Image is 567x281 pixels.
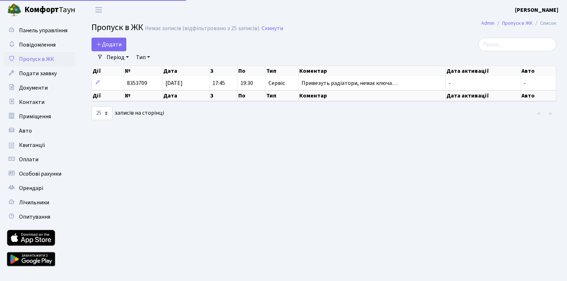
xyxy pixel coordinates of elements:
span: Лічильники [19,199,49,206]
a: Контакти [4,95,75,109]
th: По [238,66,266,76]
span: 19:30 [240,79,253,87]
th: Дата активації [446,66,521,76]
th: По [238,90,266,101]
a: Квитанції [4,138,75,152]
a: Особові рахунки [4,167,75,181]
th: Дата [163,90,210,101]
span: Квитанції [19,141,45,149]
div: Немає записів (відфільтровано з 25 записів). [145,25,260,32]
th: Тип [266,90,299,101]
span: - [449,79,451,87]
a: Лічильники [4,195,75,210]
th: З [210,90,238,101]
a: Орендарі [4,181,75,195]
a: Пропуск в ЖК [502,19,533,27]
span: Привезуть радіатори, немає ключа… [301,79,398,87]
a: Документи [4,81,75,95]
a: Приміщення [4,109,75,124]
th: Дії [92,66,124,76]
a: Додати [92,38,126,51]
b: Комфорт [24,4,59,15]
a: Тип [133,51,153,63]
span: Орендарі [19,184,43,192]
th: Тип [266,66,299,76]
a: Пропуск в ЖК [4,52,75,66]
button: Переключити навігацію [90,4,108,16]
span: [DATE] [165,79,183,87]
span: Сервіс [268,80,285,86]
span: - [524,79,526,87]
a: Повідомлення [4,38,75,52]
span: Пропуск в ЖК [19,55,54,63]
th: Дата [163,66,210,76]
span: Документи [19,84,48,92]
img: logo.png [7,3,22,17]
span: Пропуск в ЖК [92,21,143,34]
th: Коментар [299,90,446,101]
span: Приміщення [19,113,51,120]
span: Таун [24,4,75,16]
span: Повідомлення [19,41,56,49]
select: записів на сторінці [92,106,112,120]
span: Авто [19,127,32,135]
span: Контакти [19,98,44,106]
a: Admin [481,19,495,27]
span: Панель управління [19,27,67,34]
th: З [210,66,238,76]
a: Період [104,51,132,63]
input: Пошук... [478,38,556,51]
span: Опитування [19,213,50,221]
span: Подати заявку [19,70,57,77]
th: Дата активації [446,90,521,101]
th: Авто [521,90,556,101]
span: 17:45 [212,79,225,87]
span: Оплати [19,156,38,163]
th: № [124,66,163,76]
th: Дії [92,90,124,101]
a: Оплати [4,152,75,167]
th: Коментар [299,66,446,76]
span: 8353709 [127,79,147,87]
span: Додати [96,41,122,48]
th: Авто [521,66,556,76]
nav: breadcrumb [470,16,567,31]
label: записів на сторінці [92,106,164,120]
a: [PERSON_NAME] [515,6,558,14]
a: Опитування [4,210,75,224]
th: № [124,90,163,101]
span: Особові рахунки [19,170,61,178]
a: Подати заявку [4,66,75,81]
a: Панель управління [4,23,75,38]
a: Авто [4,124,75,138]
a: Скинути [262,25,283,32]
li: Список [533,19,556,27]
